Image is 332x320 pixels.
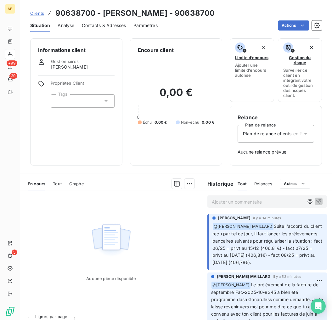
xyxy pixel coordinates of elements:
[53,181,62,186] span: Tout
[235,63,269,78] span: Ajouter une limite d’encours autorisé
[213,223,273,230] span: @ [PERSON_NAME] MAILLARD
[202,120,214,125] span: 0,00 €
[5,4,15,14] div: AE
[7,60,17,66] span: +99
[273,275,301,278] span: il y a 53 minutes
[181,120,199,125] span: Non-échu
[218,215,250,221] span: [PERSON_NAME]
[51,59,79,64] span: Gestionnaires
[91,221,131,260] img: Empty state
[283,68,317,98] span: Surveiller ce client en intégrant votre outil de gestion des risques client.
[133,22,158,29] span: Paramètres
[278,38,322,102] button: Gestion du risqueSurveiller ce client en intégrant votre outil de gestion des risques client.
[278,20,309,31] button: Actions
[12,250,17,255] span: 5
[138,86,214,105] h2: 0,00 €
[138,46,174,54] h6: Encours client
[202,180,234,188] h6: Historique
[155,120,167,125] span: 0,00 €
[28,181,45,186] span: En cours
[5,306,15,316] img: Logo LeanPay
[69,181,84,186] span: Graphe
[58,22,74,29] span: Analyse
[55,8,215,19] h3: 90638700 - [PERSON_NAME] - 90638700
[211,282,250,289] span: @ [PERSON_NAME]
[51,81,115,89] span: Propriétés Client
[254,181,272,186] span: Relances
[56,98,61,104] input: Ajouter une valeur
[137,115,139,120] span: 0
[86,276,136,281] span: Aucune pièce disponible
[243,131,314,137] span: Plan de relance clients en Picsou
[238,149,314,155] span: Aucune relance prévue
[30,22,50,29] span: Situation
[311,299,326,314] div: Open Intercom Messenger
[253,216,281,220] span: il y a 34 minutes
[235,55,268,60] span: Limite d’encours
[230,38,274,102] button: Limite d’encoursAjouter une limite d’encours autorisé
[82,22,126,29] span: Contacts & Adresses
[280,179,310,189] button: Autres
[143,120,152,125] span: Échu
[51,64,88,70] span: [PERSON_NAME]
[283,55,317,65] span: Gestion du risque
[238,181,247,186] span: Tout
[30,10,44,16] a: Clients
[30,11,44,16] span: Clients
[9,73,17,79] span: 29
[238,114,314,121] h6: Relance
[217,274,270,279] span: [PERSON_NAME] MAILLARD
[38,46,115,54] h6: Informations client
